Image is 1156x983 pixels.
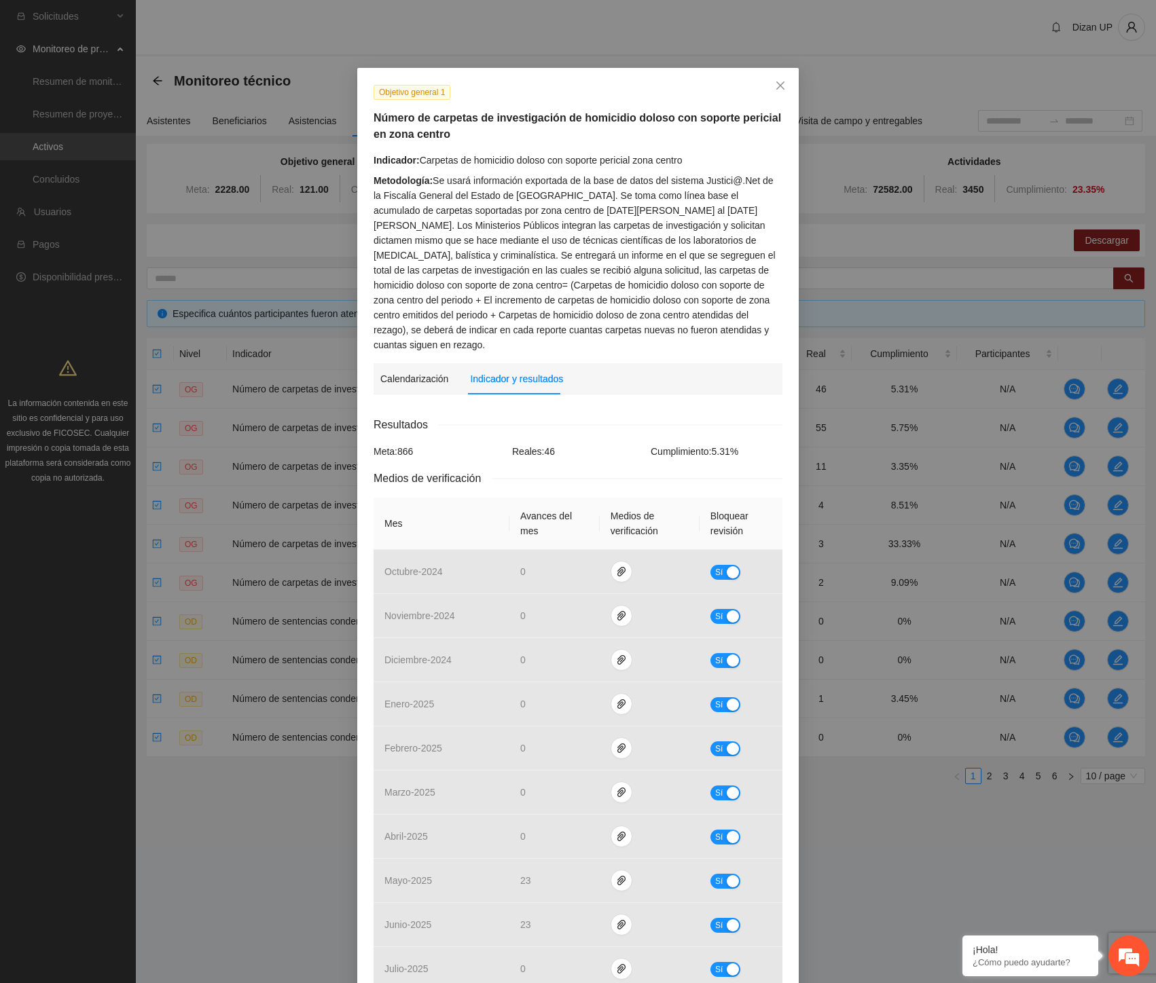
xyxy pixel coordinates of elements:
[715,785,723,800] span: Sí
[384,654,452,665] span: diciembre - 2024
[715,697,723,712] span: Sí
[715,653,723,668] span: Sí
[700,498,782,550] th: Bloquear revisión
[384,610,455,621] span: noviembre - 2024
[611,787,632,798] span: paper-clip
[611,914,632,935] button: paper-clip
[611,561,632,582] button: paper-clip
[520,699,526,709] span: 0
[374,175,433,186] strong: Metodología:
[520,743,526,754] span: 0
[374,416,439,433] span: Resultados
[374,153,782,168] div: Carpetas de homicidio doloso con soporte pericial zona centro
[520,566,526,577] span: 0
[611,743,632,754] span: paper-clip
[762,68,799,105] button: Close
[611,963,632,974] span: paper-clip
[611,693,632,715] button: paper-clip
[470,371,563,386] div: Indicador y resultados
[715,830,723,845] span: Sí
[973,957,1088,967] p: ¿Cómo puedo ayudarte?
[611,699,632,709] span: paper-clip
[611,781,632,803] button: paper-clip
[384,831,428,842] span: abril - 2025
[715,741,723,756] span: Sí
[715,962,723,977] span: Sí
[775,80,786,91] span: close
[611,605,632,627] button: paper-clip
[374,498,509,550] th: Mes
[715,609,723,624] span: Sí
[611,875,632,886] span: paper-clip
[384,963,429,974] span: julio - 2025
[384,787,435,798] span: marzo - 2025
[374,173,782,352] div: Se usará información exportada de la base de datos del sistema Justici@.Net de la Fiscalía Genera...
[520,787,526,798] span: 0
[374,85,450,100] span: Objetivo general 1
[715,565,723,580] span: Sí
[384,699,434,709] span: enero - 2025
[611,919,632,930] span: paper-clip
[370,444,509,459] div: Meta: 866
[384,875,432,886] span: mayo - 2025
[520,919,531,930] span: 23
[611,654,632,665] span: paper-clip
[600,498,700,550] th: Medios de verificación
[380,371,448,386] div: Calendarización
[611,826,632,847] button: paper-clip
[611,610,632,621] span: paper-clip
[520,875,531,886] span: 23
[520,610,526,621] span: 0
[611,831,632,842] span: paper-clip
[384,566,443,577] span: octubre - 2024
[509,498,600,550] th: Avances del mes
[374,155,420,166] strong: Indicador:
[374,470,492,487] span: Medios de verificación
[715,918,723,933] span: Sí
[520,654,526,665] span: 0
[374,110,782,143] h5: Número de carpetas de investigación de homicidio doloso con soporte pericial en zona centro
[647,444,786,459] div: Cumplimiento: 5.31 %
[520,831,526,842] span: 0
[611,870,632,891] button: paper-clip
[611,737,632,759] button: paper-clip
[512,446,555,457] span: Reales: 46
[384,743,442,754] span: febrero - 2025
[611,566,632,577] span: paper-clip
[611,649,632,671] button: paper-clip
[520,963,526,974] span: 0
[611,958,632,980] button: paper-clip
[384,919,431,930] span: junio - 2025
[973,944,1088,955] div: ¡Hola!
[715,874,723,889] span: Sí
